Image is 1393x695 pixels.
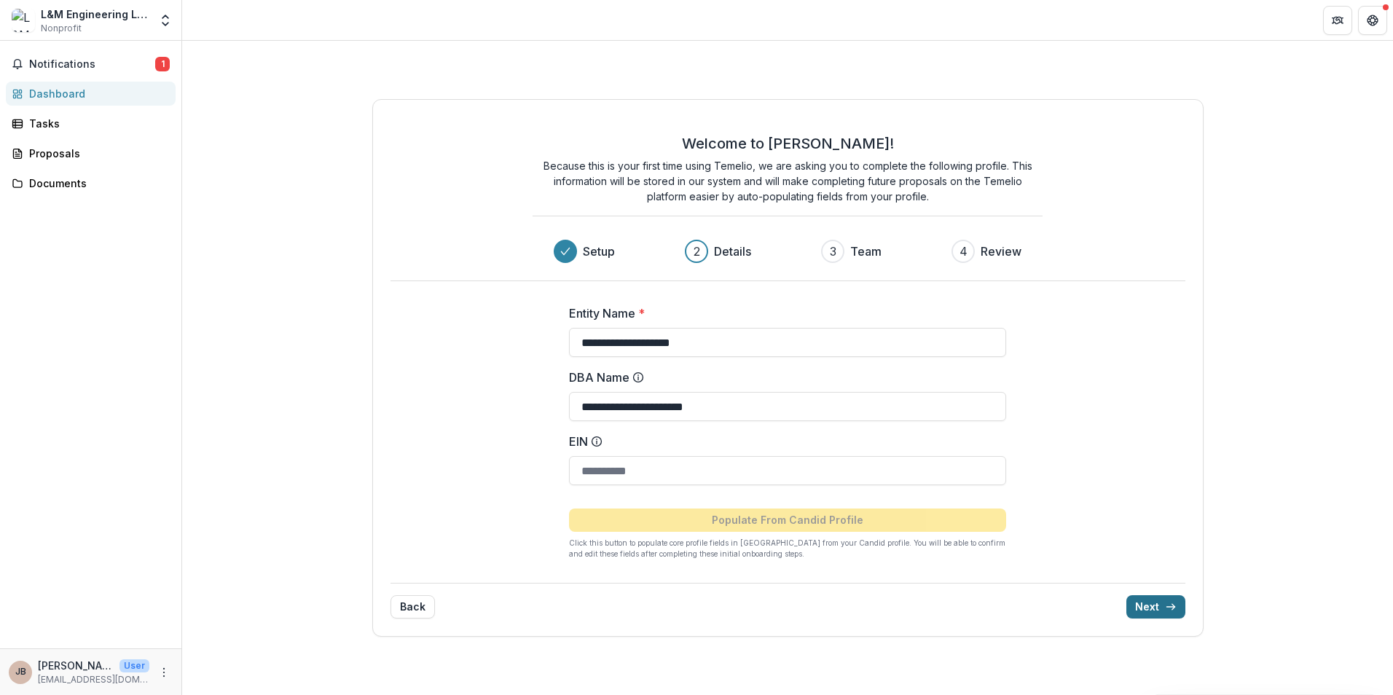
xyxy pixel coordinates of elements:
[6,141,176,165] a: Proposals
[119,659,149,672] p: User
[29,86,164,101] div: Dashboard
[29,146,164,161] div: Proposals
[714,243,751,260] h3: Details
[29,58,155,71] span: Notifications
[41,22,82,35] span: Nonprofit
[583,243,615,260] h3: Setup
[6,111,176,136] a: Tasks
[6,52,176,76] button: Notifications1
[391,595,435,619] button: Back
[29,116,164,131] div: Tasks
[960,243,968,260] div: 4
[29,176,164,191] div: Documents
[682,135,894,152] h2: Welcome to [PERSON_NAME]!
[569,305,997,322] label: Entity Name
[569,538,1006,559] p: Click this button to populate core profile fields in [GEOGRAPHIC_DATA] from your Candid profile. ...
[155,6,176,35] button: Open entity switcher
[569,369,997,386] label: DBA Name
[569,509,1006,532] button: Populate From Candid Profile
[554,240,1021,263] div: Progress
[1323,6,1352,35] button: Partners
[850,243,882,260] h3: Team
[38,673,149,686] p: [EMAIL_ADDRESS][DOMAIN_NAME]
[569,433,997,450] label: EIN
[830,243,836,260] div: 3
[15,667,26,677] div: Jason Boyes
[1126,595,1185,619] button: Next
[155,664,173,681] button: More
[981,243,1021,260] h3: Review
[1358,6,1387,35] button: Get Help
[694,243,700,260] div: 2
[41,7,149,22] div: L&M Engineering Ltd.
[6,171,176,195] a: Documents
[12,9,35,32] img: L&M Engineering Ltd.
[6,82,176,106] a: Dashboard
[155,57,170,71] span: 1
[38,658,114,673] p: [PERSON_NAME]
[533,158,1043,204] p: Because this is your first time using Temelio, we are asking you to complete the following profil...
